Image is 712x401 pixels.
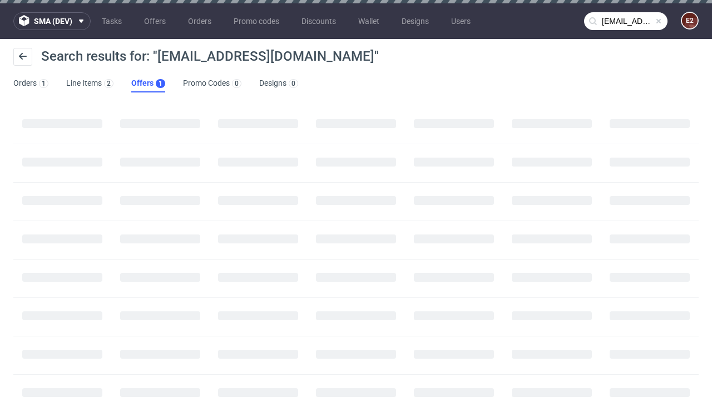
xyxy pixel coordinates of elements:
[159,80,162,87] div: 1
[227,12,286,30] a: Promo codes
[66,75,113,92] a: Line Items2
[131,75,165,92] a: Offers1
[295,12,343,30] a: Discounts
[682,13,698,28] figcaption: e2
[41,48,379,64] span: Search results for: "[EMAIL_ADDRESS][DOMAIN_NAME]"
[13,75,48,92] a: Orders1
[107,80,111,87] div: 2
[137,12,172,30] a: Offers
[95,12,128,30] a: Tasks
[181,12,218,30] a: Orders
[352,12,386,30] a: Wallet
[13,12,91,30] button: sma (dev)
[42,80,46,87] div: 1
[291,80,295,87] div: 0
[395,12,436,30] a: Designs
[444,12,477,30] a: Users
[183,75,241,92] a: Promo Codes0
[235,80,239,87] div: 0
[259,75,298,92] a: Designs0
[34,17,72,25] span: sma (dev)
